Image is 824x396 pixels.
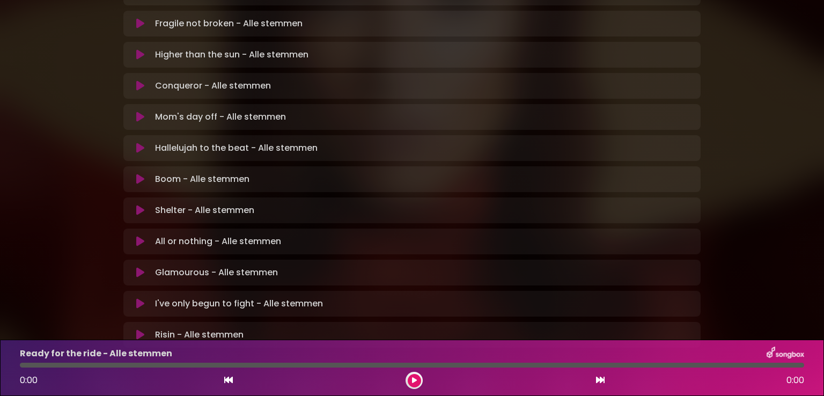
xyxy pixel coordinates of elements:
[786,374,804,387] span: 0:00
[767,347,804,361] img: songbox-logo-white.png
[20,347,172,360] p: Ready for the ride - Alle stemmen
[155,48,308,61] p: Higher than the sun - Alle stemmen
[155,111,286,123] p: Mom's day off - Alle stemmen
[155,266,278,279] p: Glamourous - Alle stemmen
[155,235,281,248] p: All or nothing - Alle stemmen
[155,173,249,186] p: Boom - Alle stemmen
[155,79,271,92] p: Conqueror - Alle stemmen
[155,204,254,217] p: Shelter - Alle stemmen
[155,328,244,341] p: Risin - Alle stemmen
[20,374,38,386] span: 0:00
[155,297,323,310] p: I've only begun to fight - Alle stemmen
[155,17,303,30] p: Fragile not broken - Alle stemmen
[155,142,318,155] p: Hallelujah to the beat - Alle stemmen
